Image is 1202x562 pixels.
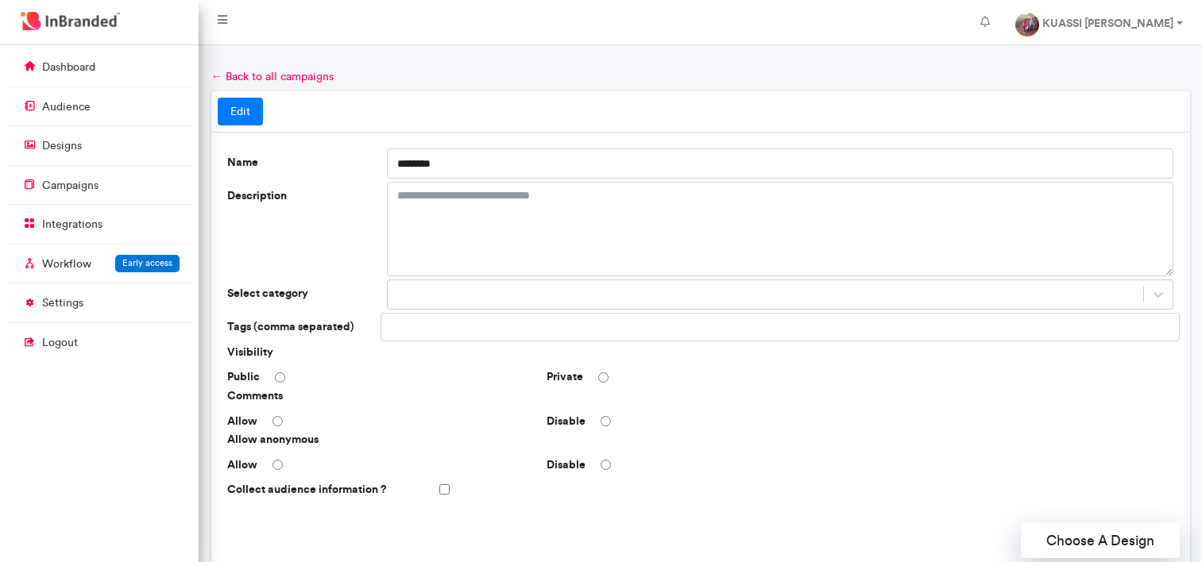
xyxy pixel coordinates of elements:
p: audience [42,99,91,115]
label: Description [221,182,381,276]
img: InBranded Logo [17,8,124,34]
a: campaigns [6,170,192,200]
a: Edit [218,98,263,126]
span: Early access [122,257,172,268]
button: Choose A Design [1021,522,1180,558]
p: designs [42,138,82,154]
label: Allow [227,414,257,429]
p: dashboard [42,60,95,75]
span: Visibility [221,345,540,360]
a: WorkflowEarly access [6,248,192,279]
label: Private [547,369,583,385]
label: Tags (comma separated) [221,313,381,341]
label: Public [227,369,260,385]
a: settings [6,287,192,318]
label: Name [221,148,381,179]
label: Allow [227,457,257,473]
a: integrations [6,209,192,239]
span: Allow anonymous [221,432,540,448]
strong: KUASSI [PERSON_NAME] [1042,16,1173,30]
a: ← Back to all campaigns [211,70,334,83]
label: Collect audience information ? [221,476,392,504]
p: settings [42,295,83,311]
a: dashboard [6,52,192,82]
a: designs [6,130,192,160]
label: Disable [547,457,586,473]
p: Workflow [42,256,91,272]
label: Select category [221,279,381,310]
p: logout [42,335,78,351]
a: audience [6,91,192,121]
p: integrations [42,217,102,233]
img: profile dp [1015,13,1039,37]
label: Disable [547,414,586,429]
span: Comments [221,388,540,404]
a: KUASSI [PERSON_NAME] [1003,6,1196,38]
p: campaigns [42,178,99,194]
